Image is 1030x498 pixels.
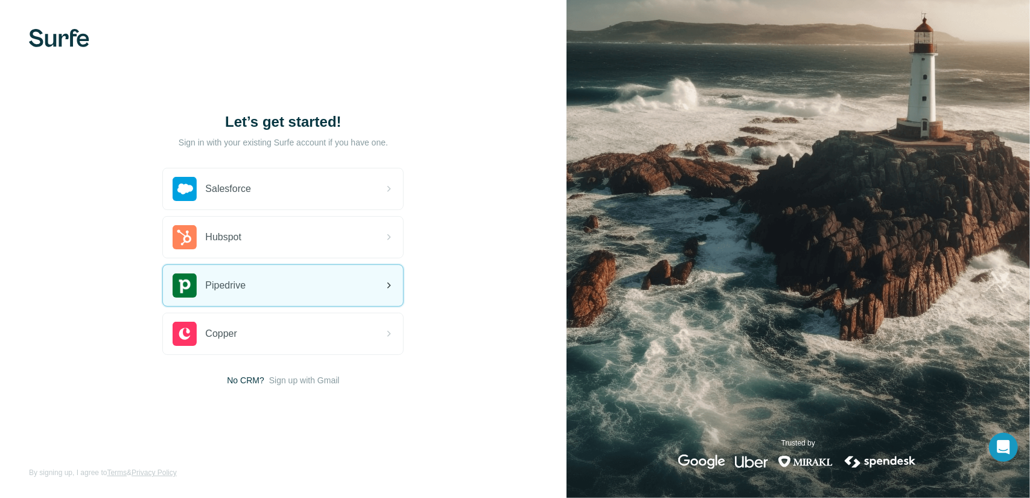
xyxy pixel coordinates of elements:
img: google's logo [678,455,725,469]
div: Open Intercom Messenger [989,433,1018,462]
span: Salesforce [205,182,251,196]
a: Terms [107,468,127,477]
img: hubspot's logo [173,225,197,249]
p: Sign in with your existing Surfe account if you have one. [179,136,388,148]
span: Pipedrive [205,278,246,293]
span: Copper [205,327,237,341]
img: spendesk's logo [843,455,918,469]
img: salesforce's logo [173,177,197,201]
button: Sign up with Gmail [269,374,340,386]
span: Hubspot [205,230,241,244]
span: No CRM? [227,374,264,386]
h1: Let’s get started! [162,112,404,132]
img: mirakl's logo [778,455,833,469]
a: Privacy Policy [132,468,177,477]
img: copper's logo [173,322,197,346]
img: uber's logo [735,455,768,469]
span: By signing up, I agree to & [29,467,177,478]
img: Surfe's logo [29,29,89,47]
p: Trusted by [781,438,815,449]
img: pipedrive's logo [173,273,197,298]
